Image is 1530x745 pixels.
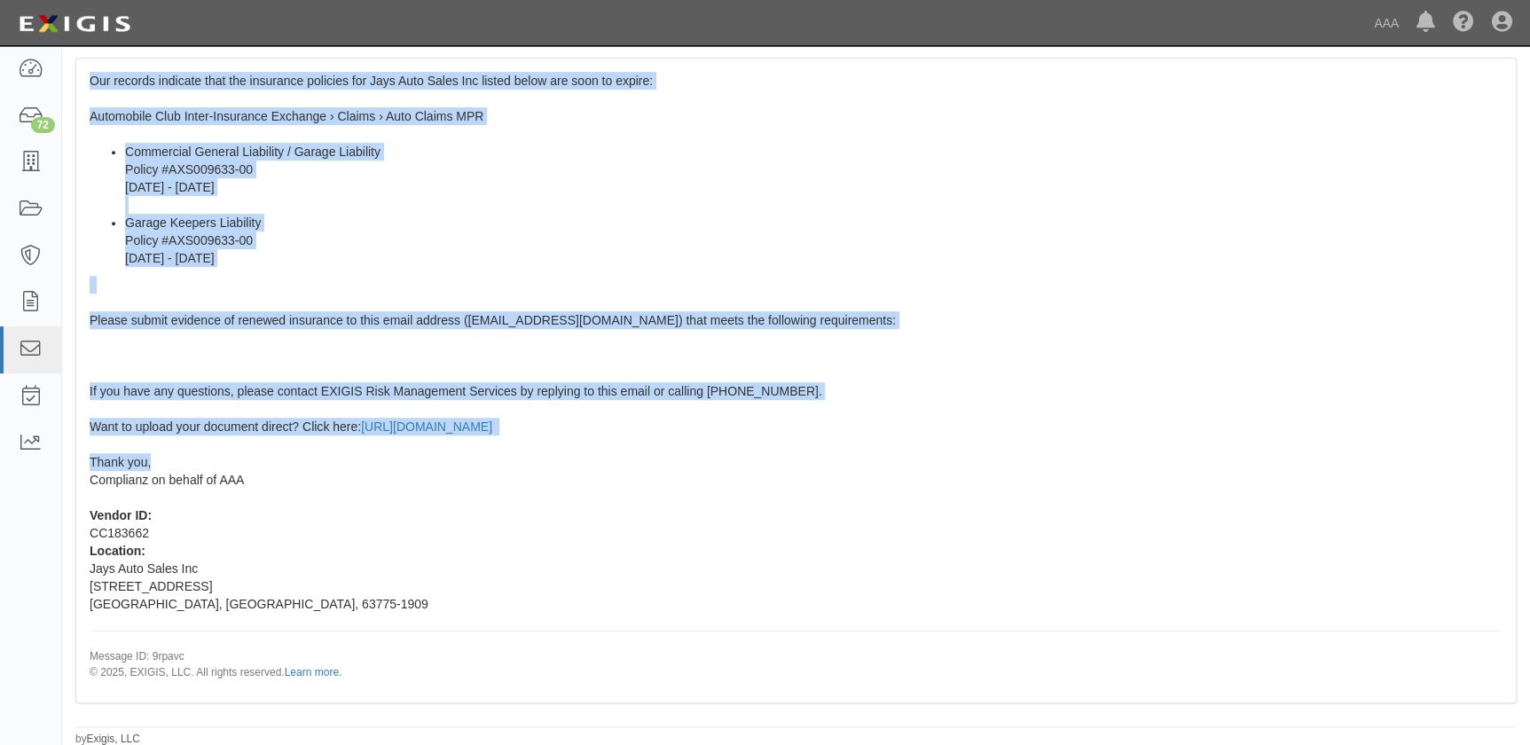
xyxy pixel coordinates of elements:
a: AAA [1365,5,1408,41]
img: logo-5460c22ac91f19d4615b14bd174203de0afe785f0fc80cf4dbbc73dc1793850b.png [13,8,136,40]
li: Commercial General Liability / Garage Liability Policy #AXS009633-00 [DATE] - [DATE] [125,143,1503,214]
p: Message ID: 9rpavc © 2025, EXIGIS, LLC. All rights reserved. [90,649,1503,679]
a: [URL][DOMAIN_NAME] [361,420,492,434]
i: Help Center - Complianz [1453,12,1474,34]
a: Learn more. [285,666,342,678]
b: Location: [90,544,145,558]
b: Vendor ID: [90,508,152,522]
a: Exigis, LLC [87,733,140,745]
span: Our records indicate that the insurance policies for Jays Auto Sales Inc listed below are soon to... [90,74,1503,679]
div: 72 [31,117,55,133]
li: Garage Keepers Liability Policy #AXS009633-00 [DATE] - [DATE] [125,214,1503,267]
